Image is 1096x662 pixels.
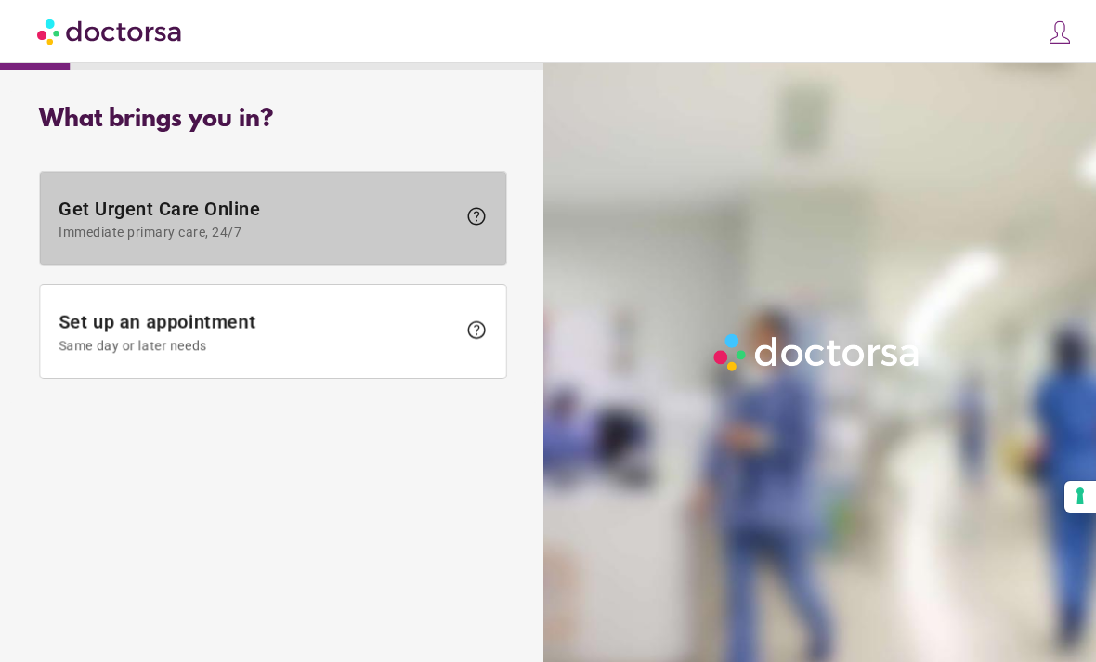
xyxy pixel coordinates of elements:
span: Set up an appointment [59,311,456,353]
button: Your consent preferences for tracking technologies [1064,481,1096,513]
span: Immediate primary care, 24/7 [59,225,456,240]
img: Logo-Doctorsa-trans-White-partial-flat.png [708,328,927,377]
span: help [465,205,488,227]
span: help [465,318,488,341]
span: Same day or later needs [59,338,456,353]
span: Get Urgent Care Online [59,198,456,240]
img: icons8-customer-100.png [1047,19,1073,45]
img: Doctorsa.com [37,10,184,52]
div: What brings you in? [39,106,507,134]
